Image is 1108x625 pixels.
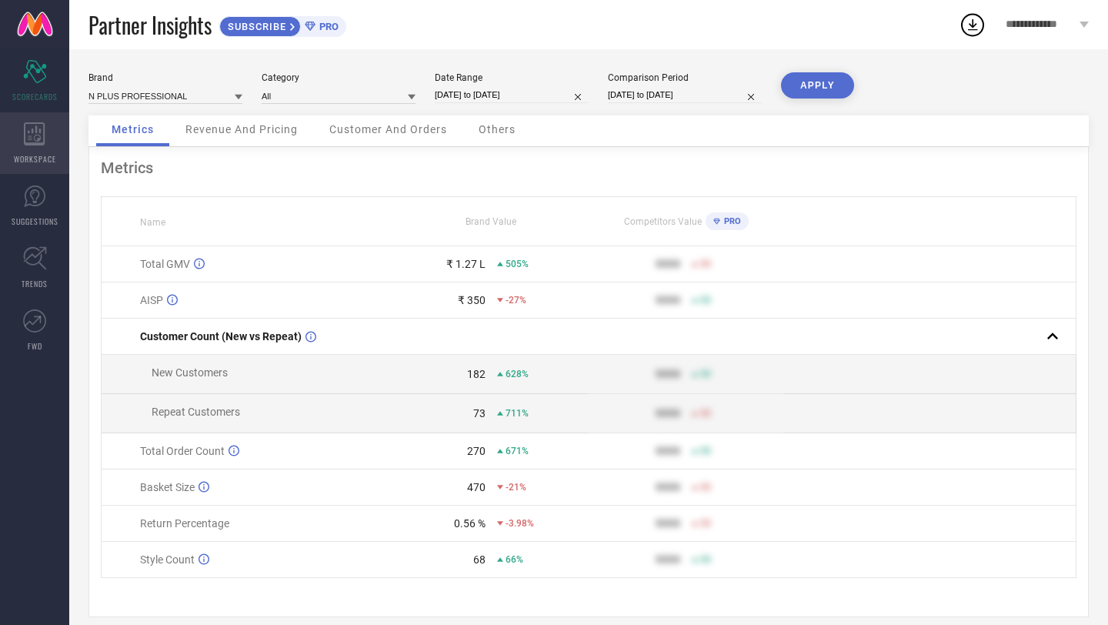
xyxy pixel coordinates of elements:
[473,553,486,566] div: 68
[140,445,225,457] span: Total Order Count
[14,153,56,165] span: WORKSPACE
[140,481,195,493] span: Basket Size
[720,216,741,226] span: PRO
[506,295,526,306] span: -27%
[466,216,516,227] span: Brand Value
[700,295,711,306] span: 50
[700,518,711,529] span: 50
[101,159,1076,177] div: Metrics
[608,72,762,83] div: Comparison Period
[506,482,526,493] span: -21%
[467,445,486,457] div: 270
[700,554,711,565] span: 50
[435,72,589,83] div: Date Range
[700,408,711,419] span: 50
[185,123,298,135] span: Revenue And Pricing
[140,553,195,566] span: Style Count
[656,445,680,457] div: 9999
[656,294,680,306] div: 9999
[152,406,240,418] span: Repeat Customers
[112,123,154,135] span: Metrics
[435,87,589,103] input: Select date range
[700,446,711,456] span: 50
[656,258,680,270] div: 9999
[506,518,534,529] span: -3.98%
[88,72,242,83] div: Brand
[329,123,447,135] span: Customer And Orders
[506,554,523,565] span: 66%
[12,216,58,227] span: SUGGESTIONS
[608,87,762,103] input: Select comparison period
[506,408,529,419] span: 711%
[315,21,339,32] span: PRO
[700,259,711,269] span: 50
[446,258,486,270] div: ₹ 1.27 L
[506,446,529,456] span: 671%
[624,216,702,227] span: Competitors Value
[140,217,165,228] span: Name
[506,259,529,269] span: 505%
[88,9,212,41] span: Partner Insights
[656,407,680,419] div: 9999
[656,481,680,493] div: 9999
[152,366,228,379] span: New Customers
[22,278,48,289] span: TRENDS
[700,482,711,493] span: 50
[140,330,302,343] span: Customer Count (New vs Repeat)
[140,517,229,530] span: Return Percentage
[454,517,486,530] div: 0.56 %
[12,91,58,102] span: SCORECARDS
[506,369,529,379] span: 628%
[959,11,986,38] div: Open download list
[781,72,854,99] button: APPLY
[28,340,42,352] span: FWD
[262,72,415,83] div: Category
[479,123,516,135] span: Others
[140,294,163,306] span: AISP
[473,407,486,419] div: 73
[140,258,190,270] span: Total GMV
[219,12,346,37] a: SUBSCRIBEPRO
[656,368,680,380] div: 9999
[467,368,486,380] div: 182
[656,553,680,566] div: 9999
[220,21,290,32] span: SUBSCRIBE
[656,517,680,530] div: 9999
[467,481,486,493] div: 470
[458,294,486,306] div: ₹ 350
[700,369,711,379] span: 50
